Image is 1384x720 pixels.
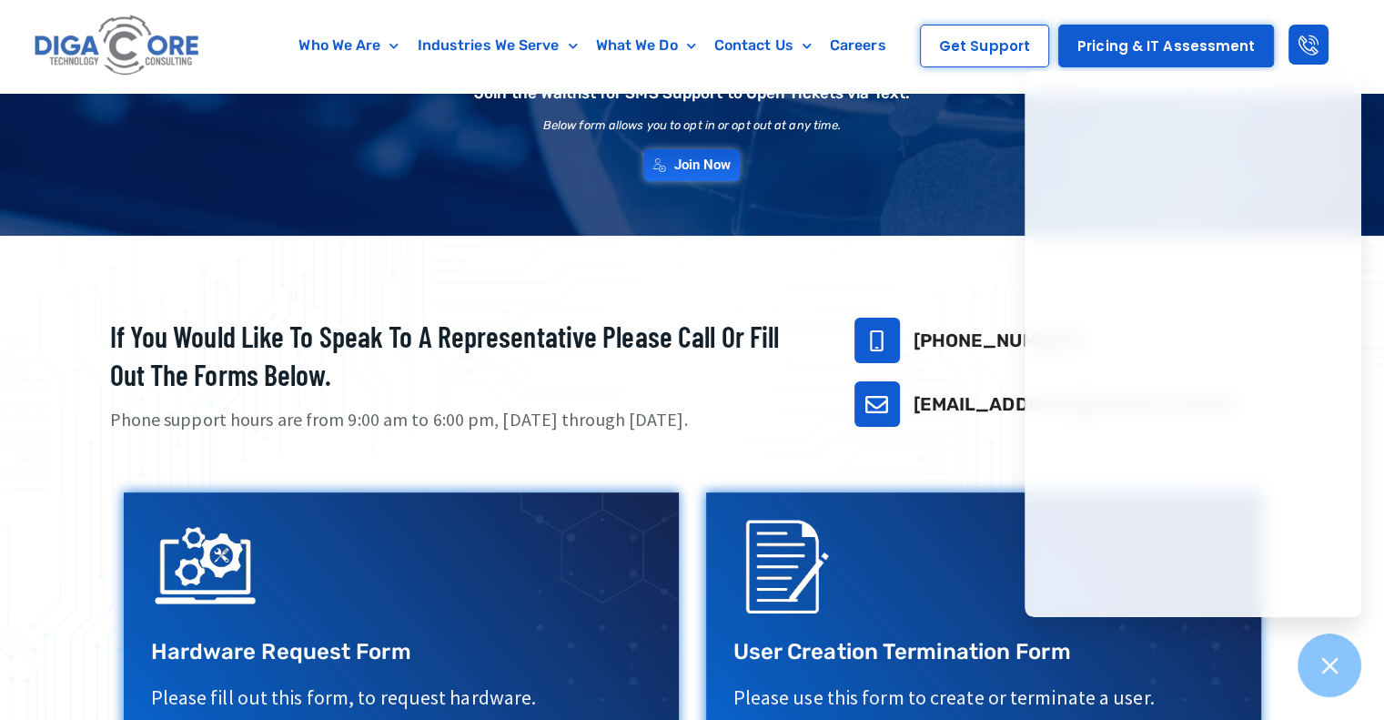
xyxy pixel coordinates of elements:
a: [PHONE_NUMBER] [914,330,1081,351]
nav: Menu [278,25,907,66]
h2: Below form allows you to opt in or opt out at any time. [543,119,842,131]
h2: Join the Waitlist for SMS Support to Open Tickets via Text. [474,86,910,101]
img: IT Support Icon [151,511,260,620]
a: Contact Us [705,25,821,66]
h3: User Creation Termination Form [733,638,1234,666]
a: Industries We Serve [409,25,587,66]
a: support@digacore.com [854,381,900,427]
a: 732-646-5725 [854,318,900,363]
a: Careers [821,25,895,66]
img: Support Request Icon [733,511,843,620]
iframe: Chatgenie Messenger [1025,71,1361,617]
a: What We Do [587,25,705,66]
a: Pricing & IT Assessment [1058,25,1274,67]
h2: If you would like to speak to a representative please call or fill out the forms below. [110,318,809,393]
h3: Hardware Request Form [151,638,652,666]
span: Get Support [939,39,1030,53]
span: Join Now [674,158,732,172]
p: Please fill out this form, to request hardware. [151,685,652,711]
img: Digacore logo 1 [30,9,205,83]
a: [EMAIL_ADDRESS][DOMAIN_NAME] [914,393,1234,415]
p: Please use this form to create or terminate a user. [733,685,1234,711]
a: Join Now [644,149,741,181]
p: Phone support hours are from 9:00 am to 6:00 pm, [DATE] through [DATE]. [110,407,809,433]
span: Pricing & IT Assessment [1077,39,1255,53]
a: Get Support [920,25,1049,67]
a: Who We Are [289,25,408,66]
